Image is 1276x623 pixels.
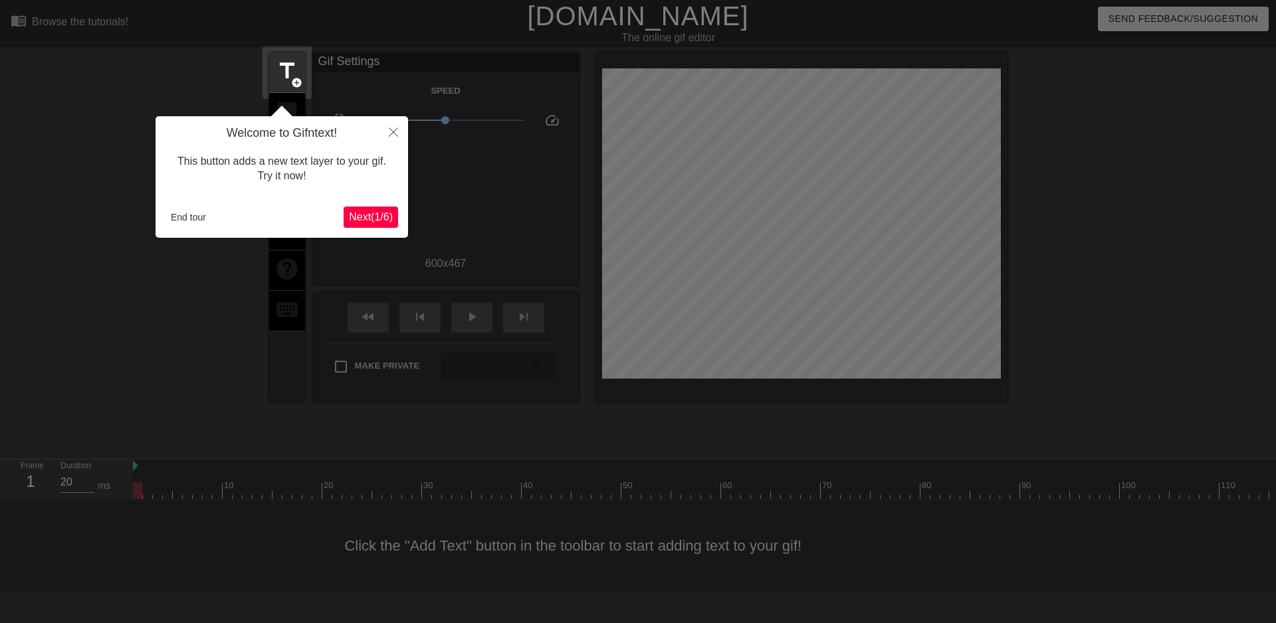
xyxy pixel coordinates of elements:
[344,207,398,228] button: Next
[349,211,393,222] span: Next ( 1 / 6 )
[379,116,408,147] button: Close
[165,207,211,227] button: End tour
[165,126,398,141] h4: Welcome to Gifntext!
[165,141,398,197] div: This button adds a new text layer to your gif. Try it now!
